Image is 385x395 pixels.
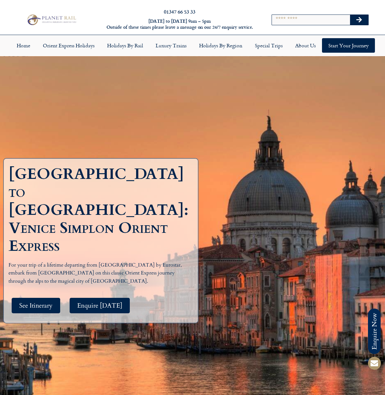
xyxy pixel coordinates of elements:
a: Holidays by Region [193,38,249,53]
p: For your trip of a lifetime departing from [GEOGRAPHIC_DATA] by Eurostar, embark from [GEOGRAPHIC... [9,261,188,286]
a: Holidays by Rail [101,38,149,53]
h1: [GEOGRAPHIC_DATA] to [GEOGRAPHIC_DATA]: Venice Simplon Orient Express [9,165,188,255]
a: Enquire [DATE] [70,298,130,313]
a: Luxury Trains [149,38,193,53]
a: Start your Journey [322,38,375,53]
a: Home [10,38,37,53]
nav: Menu [3,38,382,53]
button: Search [350,15,368,25]
img: Planet Rail Train Holidays Logo [25,13,78,26]
a: 01347 66 53 33 [164,8,195,15]
a: Orient Express Holidays [37,38,101,53]
a: About Us [289,38,322,53]
h6: [DATE] to [DATE] 9am – 5pm Outside of these times please leave a message on our 24/7 enquiry serv... [104,18,255,30]
a: See Itinerary [12,298,60,313]
span: Enquire [DATE] [77,302,122,310]
a: Special Trips [249,38,289,53]
span: See Itinerary [19,302,53,310]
